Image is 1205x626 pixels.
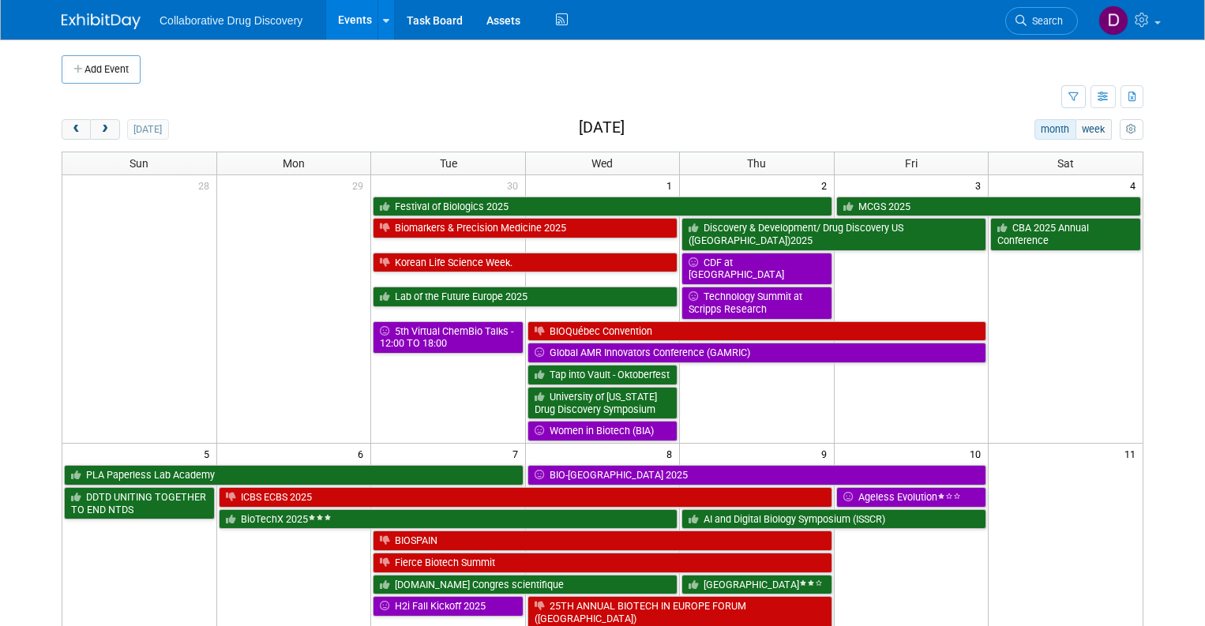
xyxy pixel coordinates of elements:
span: Wed [591,157,613,170]
button: [DATE] [127,119,169,140]
a: MCGS 2025 [836,197,1141,217]
a: DDTD UNITING TOGETHER TO END NTDS [64,487,215,519]
span: 9 [820,444,834,463]
a: 5th Virtual ChemBio Talks - 12:00 TO 18:00 [373,321,523,354]
a: BIO‑[GEOGRAPHIC_DATA] 2025 [527,465,986,485]
span: 6 [356,444,370,463]
a: [GEOGRAPHIC_DATA] [681,575,831,595]
span: 8 [665,444,679,463]
a: Tap into Vault - Oktoberfest [527,365,678,385]
span: Fri [905,157,918,170]
button: week [1075,119,1112,140]
span: Tue [440,157,457,170]
span: Sat [1057,157,1074,170]
a: Discovery & Development/ Drug Discovery US ([GEOGRAPHIC_DATA])2025 [681,218,986,250]
a: University of [US_STATE] Drug Discovery Symposium [527,387,678,419]
span: 10 [968,444,988,463]
span: Sun [130,157,148,170]
a: Search [1005,7,1078,35]
span: Thu [747,157,766,170]
a: BioTechX 2025 [219,509,678,530]
i: Personalize Calendar [1126,125,1136,135]
a: Festival of Biologics 2025 [373,197,831,217]
a: Women in Biotech (BIA) [527,421,678,441]
h2: [DATE] [579,119,625,137]
span: Collaborative Drug Discovery [160,14,302,27]
button: next [90,119,119,140]
button: myCustomButton [1120,119,1143,140]
a: Global AMR Innovators Conference (GAMRIC) [527,343,986,363]
span: 7 [511,444,525,463]
span: 28 [197,175,216,195]
a: BIOSPAIN [373,530,831,551]
span: 4 [1128,175,1143,195]
a: BIOQuébec Convention [527,321,986,342]
span: 5 [202,444,216,463]
a: Lab of the Future Europe 2025 [373,287,678,307]
a: CDF at [GEOGRAPHIC_DATA] [681,253,831,285]
a: PLA Paperless Lab Academy [64,465,524,485]
button: month [1034,119,1076,140]
a: Fierce Biotech Summit [373,553,831,573]
span: 11 [1123,444,1143,463]
a: [DOMAIN_NAME] Congres scientifique [373,575,678,595]
a: Ageless Evolution [836,487,986,508]
span: Search [1027,15,1063,27]
a: CBA 2025 Annual Conference [990,218,1141,250]
span: 29 [351,175,370,195]
a: ICBS ECBS 2025 [219,487,832,508]
a: H2i Fall Kickoff 2025 [373,596,523,617]
img: Daniel Castro [1098,6,1128,36]
a: Biomarkers & Precision Medicine 2025 [373,218,678,238]
a: AI and Digital Biology Symposium (ISSCR) [681,509,986,530]
a: Technology Summit at Scripps Research [681,287,831,319]
span: Mon [283,157,305,170]
button: prev [62,119,91,140]
button: Add Event [62,55,141,84]
img: ExhibitDay [62,13,141,29]
span: 3 [974,175,988,195]
span: 2 [820,175,834,195]
span: 1 [665,175,679,195]
span: 30 [505,175,525,195]
a: Korean Life Science Week. [373,253,678,273]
